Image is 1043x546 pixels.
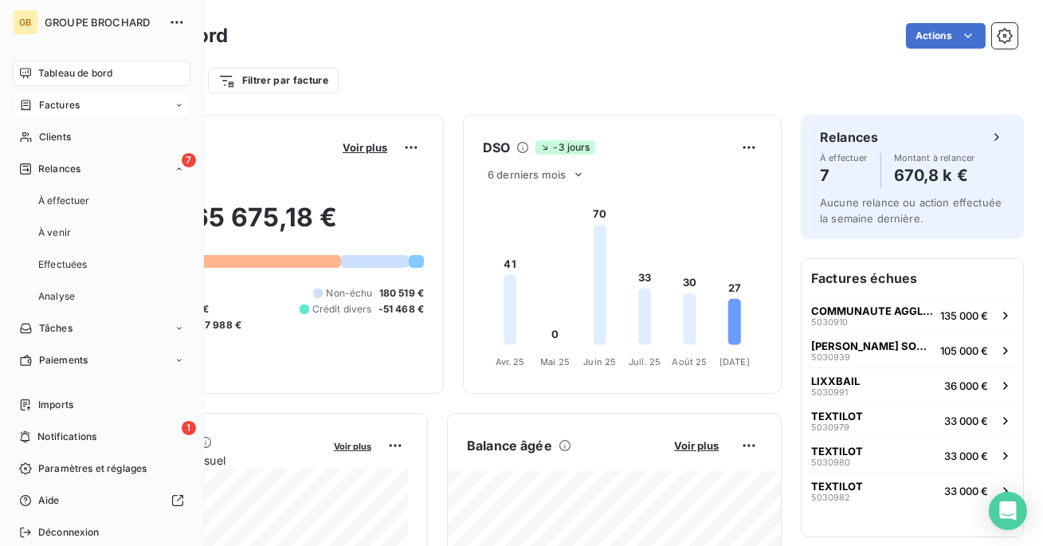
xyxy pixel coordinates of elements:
span: 1 [182,421,196,435]
span: TEXTILOT [811,445,863,458]
button: Actions [906,23,986,49]
span: Imports [38,398,73,412]
h6: DSO [483,138,510,157]
span: 36 000 € [944,379,988,392]
a: Aide [13,488,190,513]
button: TEXTILOT503098033 000 € [802,438,1023,473]
span: COMMUNAUTE AGGLOMERATION [GEOGRAPHIC_DATA] [811,304,934,317]
tspan: Août 25 [672,356,707,367]
span: À effectuer [38,194,90,208]
button: [PERSON_NAME] SOMMETS ET GRANDS LACS5030939105 000 € [802,332,1023,367]
span: Chiffre d'affaires mensuel [90,452,323,469]
span: 5030979 [811,422,849,432]
div: GB [13,10,38,35]
tspan: Mai 25 [540,356,570,367]
span: -51 468 € [378,302,424,316]
tspan: Avr. 25 [496,356,525,367]
span: 7 [182,153,196,167]
span: Analyse [38,289,75,304]
span: Paiements [39,353,88,367]
span: -3 jours [535,140,594,155]
div: Open Intercom Messenger [989,492,1027,530]
span: Relances [38,162,80,176]
span: 5030980 [811,458,850,467]
span: Voir plus [343,141,387,154]
span: 6 derniers mois [488,168,566,181]
span: Aide [38,493,60,508]
button: COMMUNAUTE AGGLOMERATION [GEOGRAPHIC_DATA]5030910135 000 € [802,297,1023,332]
span: 5030991 [811,387,848,397]
span: Crédit divers [312,302,372,316]
span: -7 988 € [200,318,241,332]
h6: Factures échues [802,259,1023,297]
span: LIXXBAIL [811,375,860,387]
span: TEXTILOT [811,410,863,422]
span: GROUPE BROCHARD [45,16,159,29]
span: 5030939 [811,352,850,362]
button: TEXTILOT503098233 000 € [802,473,1023,508]
span: Déconnexion [38,525,100,540]
span: Montant à relancer [894,153,975,163]
span: 105 000 € [940,344,988,357]
h6: Balance âgée [467,436,552,455]
span: À effectuer [820,153,868,163]
span: 33 000 € [944,485,988,497]
tspan: [DATE] [720,356,750,367]
span: 5030982 [811,493,850,502]
span: Tableau de bord [38,66,112,81]
button: Voir plus [329,438,376,453]
span: 33 000 € [944,414,988,427]
span: 33 000 € [944,450,988,462]
span: Voir plus [674,439,719,452]
span: Clients [39,130,71,144]
tspan: Juil. 25 [629,356,661,367]
span: Non-échu [326,286,372,300]
button: Voir plus [669,438,723,453]
tspan: Juin 25 [583,356,616,367]
span: 180 519 € [379,286,424,300]
span: Paramètres et réglages [38,462,147,476]
span: Effectuées [38,257,88,272]
span: [PERSON_NAME] SOMMETS ET GRANDS LACS [811,340,934,352]
button: TEXTILOT503097933 000 € [802,403,1023,438]
button: LIXXBAIL503099136 000 € [802,367,1023,403]
span: Aucune relance ou action effectuée la semaine dernière. [820,196,1002,225]
span: 5030910 [811,317,848,327]
span: Voir plus [334,441,371,452]
h6: Relances [820,128,878,147]
button: Voir plus [338,140,392,155]
span: Tâches [39,321,73,336]
span: À venir [38,226,71,240]
span: Factures [39,98,80,112]
button: Filtrer par facture [208,68,339,93]
span: Notifications [37,430,96,444]
span: 135 000 € [940,309,988,322]
h2: 765 675,18 € [90,202,424,249]
span: TEXTILOT [811,480,863,493]
h4: 7 [820,163,868,188]
h4: 670,8 k € [894,163,975,188]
